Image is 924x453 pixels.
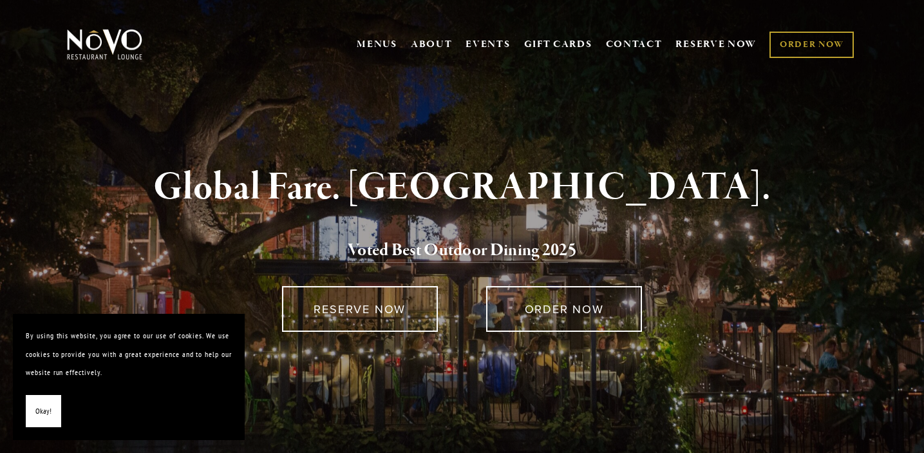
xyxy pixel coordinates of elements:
a: RESERVE NOW [675,32,757,57]
strong: Global Fare. [GEOGRAPHIC_DATA]. [153,163,771,212]
a: GIFT CARDS [524,32,592,57]
a: ORDER NOW [486,286,642,332]
a: ABOUT [411,38,453,51]
button: Okay! [26,395,61,428]
span: Okay! [35,402,52,421]
a: EVENTS [466,38,510,51]
h2: 5 [88,237,836,264]
a: ORDER NOW [769,32,854,58]
p: By using this website, you agree to our use of cookies. We use cookies to provide you with a grea... [26,327,232,382]
a: CONTACT [606,32,663,57]
a: Voted Best Outdoor Dining 202 [348,239,568,264]
a: MENUS [357,38,397,51]
section: Cookie banner [13,314,245,440]
a: RESERVE NOW [282,286,438,332]
img: Novo Restaurant &amp; Lounge [64,28,145,61]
